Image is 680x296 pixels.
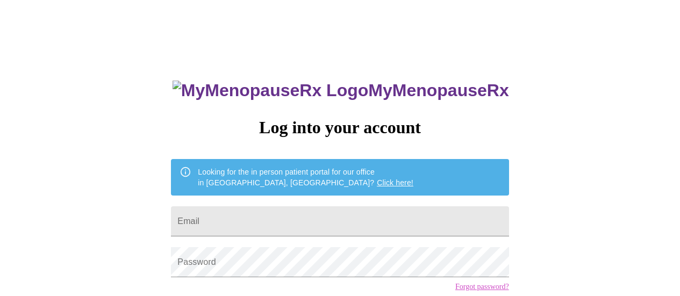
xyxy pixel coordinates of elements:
[171,118,509,138] h3: Log into your account
[455,283,509,291] a: Forgot password?
[173,81,368,100] img: MyMenopauseRx Logo
[173,81,509,100] h3: MyMenopauseRx
[377,178,413,187] a: Click here!
[198,162,413,192] div: Looking for the in person patient portal for our office in [GEOGRAPHIC_DATA], [GEOGRAPHIC_DATA]?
